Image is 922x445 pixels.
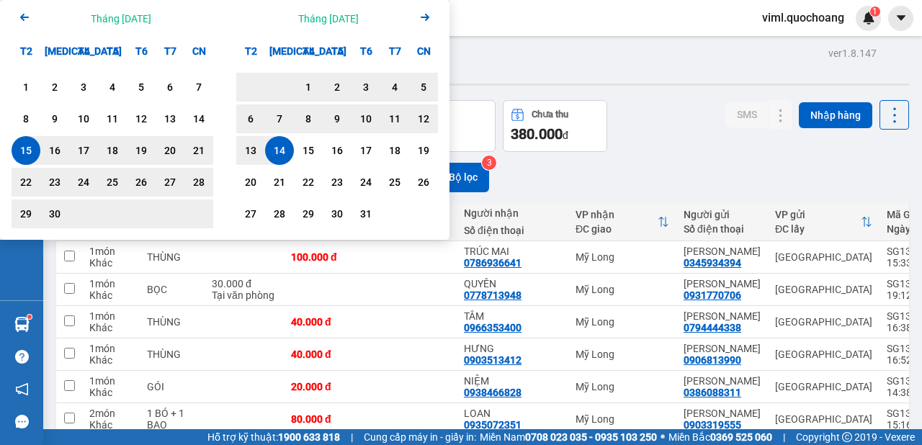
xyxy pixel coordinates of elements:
div: Choose Thứ Sáu, tháng 09 26 2025. It's available. [127,168,156,197]
div: Choose Thứ Hai, tháng 09 22 2025. It's available. [12,168,40,197]
li: [PERSON_NAME] [7,7,209,35]
div: 4 [102,78,122,96]
div: 7 [189,78,209,96]
div: QUYÊN [464,278,561,289]
div: 5 [413,78,434,96]
b: 0901 86 09 09 [19,95,84,107]
div: 20.000 đ [291,381,363,392]
div: Khác [89,354,133,366]
div: 6 [160,78,180,96]
div: Selected start date. Thứ Hai, tháng 09 15 2025. It's available. [12,136,40,165]
div: 29 [16,205,36,223]
div: Chưa thu [532,109,568,120]
sup: 1 [870,6,880,17]
div: Choose Thứ Bảy, tháng 10 18 2025. It's available. [380,136,409,165]
div: 0903513412 [464,354,522,366]
div: TRẦN BỘI LINH [684,343,761,354]
div: Choose Thứ Hai, tháng 10 13 2025. It's available. [236,136,265,165]
div: 15 [16,142,36,159]
div: 3 [73,78,94,96]
span: Miền Bắc [668,429,772,445]
div: Choose Thứ Tư, tháng 10 15 2025. It's available. [294,136,323,165]
sup: 3 [482,156,496,170]
div: 23 [45,174,65,191]
div: Choose Chủ Nhật, tháng 09 28 2025. It's available. [184,168,213,197]
strong: 0369 525 060 [710,431,772,443]
div: GÓI [147,381,197,392]
div: 0935072351 [464,419,522,431]
span: message [15,415,29,428]
div: Khác [89,387,133,398]
span: caret-down [895,12,908,24]
div: Choose Thứ Bảy, tháng 10 4 2025. It's available. [380,73,409,102]
strong: 0708 023 035 - 0935 103 250 [525,431,657,443]
div: 100.000 đ [291,251,363,263]
svg: Arrow Left [16,9,33,26]
button: Bộ lọc [413,163,489,192]
div: Choose Chủ Nhật, tháng 09 21 2025. It's available. [184,136,213,165]
div: 0386088311 [684,387,741,398]
th: Toggle SortBy [568,203,676,241]
div: 10 [356,110,376,127]
div: 0931770706 [684,289,741,301]
div: [GEOGRAPHIC_DATA] [775,413,872,425]
div: HUỲNH HỮU PHÚC [684,408,761,419]
div: 0903319555 [684,419,741,431]
div: Choose Thứ Hai, tháng 10 6 2025. It's available. [236,104,265,133]
div: TRẦN NGỌC XUÂN HIỀN [684,310,761,322]
div: Choose Thứ Ba, tháng 10 28 2025. It's available. [265,199,294,228]
div: Choose Thứ Ba, tháng 09 23 2025. It's available. [40,168,69,197]
div: Choose Thứ Bảy, tháng 09 20 2025. It's available. [156,136,184,165]
div: T7 [156,37,184,66]
sup: 1 [27,315,32,319]
div: Tại văn phòng [212,289,277,301]
div: Choose Thứ Tư, tháng 09 17 2025. It's available. [69,136,98,165]
div: Người nhận [464,207,561,219]
div: T5 [98,37,127,66]
div: 23 [327,174,347,191]
div: 30.000 đ [212,278,277,289]
button: SMS [725,102,769,127]
span: 1 [872,6,877,17]
span: | [351,429,353,445]
img: icon-new-feature [862,12,875,24]
div: 16 [45,142,65,159]
div: ĐC lấy [775,223,861,235]
div: 15 [298,142,318,159]
div: 2 [327,78,347,96]
span: | [783,429,785,445]
div: Choose Thứ Năm, tháng 10 2 2025. It's available. [323,73,352,102]
div: Choose Thứ Tư, tháng 10 29 2025. It's available. [294,199,323,228]
span: environment [7,80,17,90]
div: Choose Chủ Nhật, tháng 09 14 2025. It's available. [184,104,213,133]
div: 26 [413,174,434,191]
span: Hỗ trợ kỹ thuật: [207,429,340,445]
div: 1 món [89,343,133,354]
div: 11 [102,110,122,127]
div: Mỹ Long [576,316,669,328]
div: Khác [89,257,133,269]
div: Choose Thứ Năm, tháng 09 11 2025. It's available. [98,104,127,133]
div: Mỹ Long [576,284,669,295]
div: ver 1.8.147 [828,45,877,61]
div: NGUYỄN LÊ TƯỜNG VY [684,278,761,289]
div: 40.000 đ [291,349,363,360]
img: logo.jpg [7,7,58,58]
div: THÙNG [147,316,197,328]
div: ĐC giao [576,223,658,235]
div: 1 [16,78,36,96]
div: Choose Chủ Nhật, tháng 10 19 2025. It's available. [409,136,438,165]
span: Miền Nam [480,429,657,445]
div: VP nhận [576,209,658,220]
div: Choose Thứ Năm, tháng 09 18 2025. It's available. [98,136,127,165]
div: 26 [131,174,151,191]
div: 27 [160,174,180,191]
button: Chưa thu380.000đ [503,100,607,152]
li: VP Mỹ Long [7,61,99,77]
button: Next month. [416,9,434,28]
img: warehouse-icon [14,317,30,332]
div: 28 [269,205,290,223]
div: 27 [241,205,261,223]
button: caret-down [888,6,913,31]
div: 24 [73,174,94,191]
